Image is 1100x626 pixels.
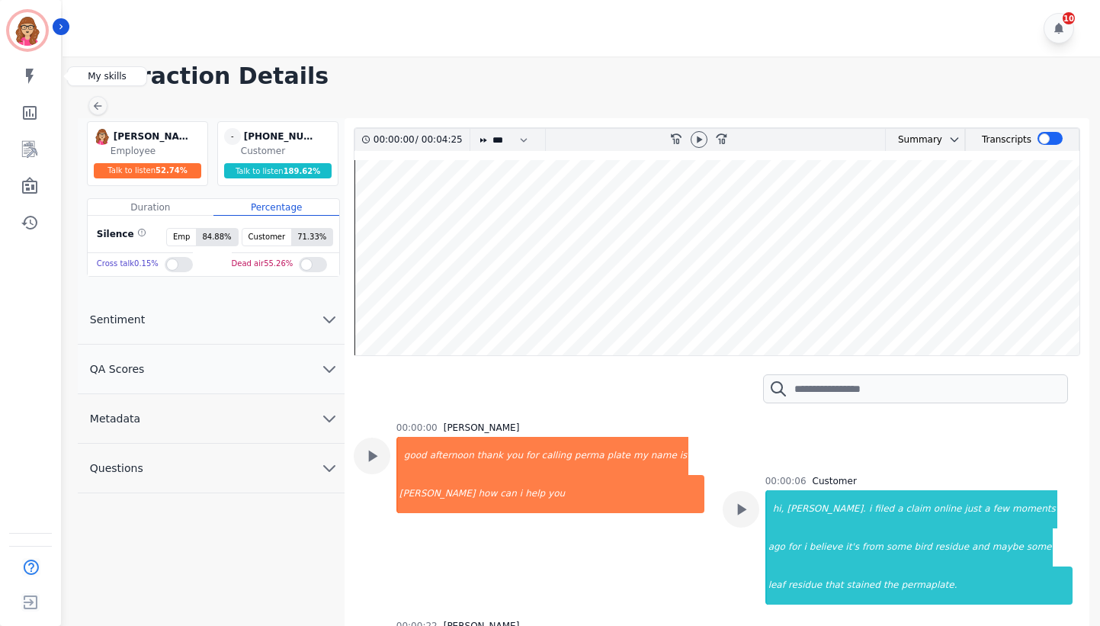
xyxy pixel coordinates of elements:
button: Metadata chevron down [78,394,345,444]
div: plate [606,437,632,475]
div: for [787,528,803,567]
div: few [992,490,1011,528]
button: QA Scores chevron down [78,345,345,394]
div: Customer [813,475,857,487]
div: can [499,475,518,513]
span: Sentiment [78,312,157,327]
div: Duration [88,199,213,216]
div: residue [787,567,823,605]
div: that [823,567,845,605]
div: 00:04:25 [419,129,460,151]
div: / [374,129,467,151]
div: from [861,528,885,567]
div: you [505,437,524,475]
div: moments [1011,490,1057,528]
div: online [932,490,964,528]
div: how [476,475,499,513]
span: Customer [242,229,292,246]
div: [PERSON_NAME] [444,422,520,434]
div: permaplate. [900,567,1073,605]
div: Cross talk 0.15 % [97,253,159,275]
div: Talk to listen [224,163,332,178]
div: perma [573,437,606,475]
span: 189.62 % [284,167,321,175]
h1: Interaction Details [88,63,1085,90]
div: Silence [94,228,146,246]
div: Summary [886,129,942,151]
div: Transcripts [982,129,1031,151]
div: Percentage [213,199,339,216]
div: believe [808,528,845,567]
div: Talk to listen [94,163,202,178]
div: hi, [767,490,786,528]
div: leaf [767,567,787,605]
div: Customer [241,145,335,157]
span: 84.88 % [196,229,237,246]
div: claim [905,490,932,528]
svg: chevron down [320,409,338,428]
div: good [398,437,428,475]
div: and [970,528,991,567]
div: i [518,475,524,513]
div: you [547,475,704,513]
div: [PERSON_NAME] [114,128,190,145]
div: ago [767,528,787,567]
button: chevron down [942,133,960,146]
div: a [896,490,904,528]
div: thank [476,437,505,475]
span: 52.74 % [156,166,188,175]
svg: chevron down [948,133,960,146]
div: name [649,437,678,475]
div: a [983,490,991,528]
div: [PHONE_NUMBER] [244,128,320,145]
div: i [867,490,873,528]
div: 00:00:06 [765,475,807,487]
div: afternoon [428,437,476,475]
div: the [882,567,900,605]
div: is [678,437,689,475]
div: just [963,490,983,528]
div: my [632,437,649,475]
div: Dead air 55.26 % [232,253,293,275]
svg: chevron down [320,459,338,477]
img: Bordered avatar [9,12,46,49]
div: 00:00:00 [396,422,438,434]
div: for [524,437,540,475]
div: stained [845,567,882,605]
div: [PERSON_NAME]. [785,490,867,528]
span: QA Scores [78,361,157,377]
span: Metadata [78,411,152,426]
div: some [885,528,913,567]
div: Employee [111,145,204,157]
button: Sentiment chevron down [78,295,345,345]
span: - [224,128,241,145]
svg: chevron down [320,310,338,329]
div: bird [913,528,934,567]
div: some [1025,528,1053,567]
span: Questions [78,461,156,476]
button: Questions chevron down [78,444,345,493]
div: 10 [1063,12,1075,24]
div: maybe [991,528,1025,567]
div: help [524,475,547,513]
svg: chevron down [320,360,338,378]
div: it's [844,528,861,567]
div: i [802,528,807,567]
div: 00:00:00 [374,129,415,151]
span: 71.33 % [291,229,332,246]
span: Emp [167,229,196,246]
div: [PERSON_NAME] [398,475,477,513]
div: residue [934,528,970,567]
div: filed [873,490,896,528]
div: calling [540,437,573,475]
